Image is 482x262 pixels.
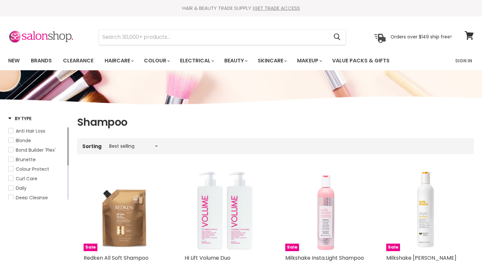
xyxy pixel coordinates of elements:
[386,244,400,251] span: Sale
[8,127,66,135] a: Anti Hair Loss
[77,115,474,129] h1: Shampoo
[391,34,452,40] p: Orders over $149 ship free!
[99,30,328,45] input: Search
[386,254,456,262] a: Milkshake [PERSON_NAME]
[3,54,25,68] a: New
[327,54,394,68] a: Value Packs & Gifts
[386,170,468,251] img: Milkshake Argan Shampoo
[99,29,346,45] form: Product
[100,54,138,68] a: Haircare
[185,254,231,262] a: Hi Lift Volume Duo
[16,156,36,163] span: Brunette
[285,244,299,251] span: Sale
[3,51,423,70] ul: Main menu
[8,175,66,182] a: Curl Care
[16,128,45,134] span: Anti Hair Loss
[16,137,31,144] span: Blonde
[16,166,49,172] span: Colour Protect
[285,170,367,251] a: Milkshake Insta.Light ShampooSale
[16,175,37,182] span: Curl Care
[185,170,266,251] img: Hi Lift Volume Duo
[84,170,165,251] a: Redken All Soft Shampoo 500ml Refill PouchSale
[175,54,218,68] a: Electrical
[254,5,300,11] a: GET TRADE ACCESS
[386,170,468,251] a: Milkshake Argan ShampooSale
[285,254,364,262] a: Milkshake Insta.Light Shampoo
[84,170,165,251] img: Redken All Soft Shampoo 500ml Refill Pouch
[219,54,251,68] a: Beauty
[8,185,66,192] a: Daily
[451,54,476,68] a: Sign In
[58,54,98,68] a: Clearance
[292,54,326,68] a: Makeup
[82,143,102,149] label: Sorting
[8,194,66,201] a: Deep Cleanse
[16,194,48,201] span: Deep Cleanse
[8,115,31,122] h3: By Type
[8,165,66,173] a: Colour Protect
[8,156,66,163] a: Brunette
[253,54,291,68] a: Skincare
[84,244,97,251] span: Sale
[8,137,66,144] a: Blonde
[26,54,57,68] a: Brands
[328,30,346,45] button: Search
[16,185,27,191] span: Daily
[139,54,174,68] a: Colour
[8,146,66,154] a: Bond Builder 'Plex'
[16,147,56,153] span: Bond Builder 'Plex'
[285,170,367,251] img: Milkshake Insta.Light Shampoo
